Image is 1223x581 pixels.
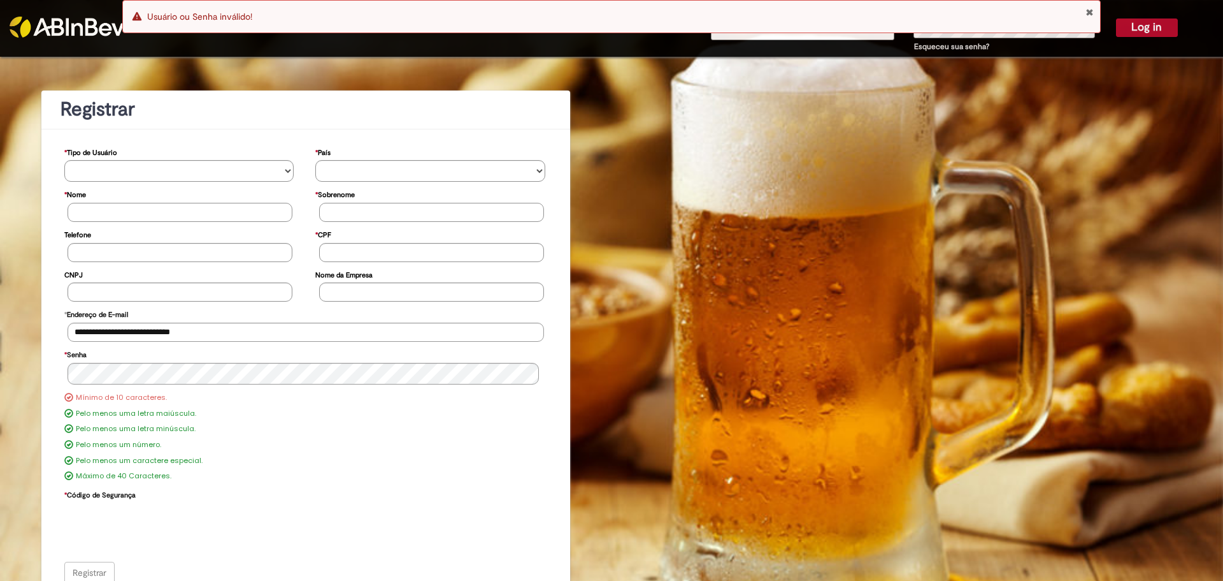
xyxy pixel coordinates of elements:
label: Telefone [64,224,91,243]
label: Pelo menos um caractere especial. [76,456,203,466]
label: CNPJ [64,265,83,283]
label: CPF [315,224,331,243]
h1: Registrar [61,99,551,120]
label: Pelo menos uma letra maiúscula. [76,409,196,419]
iframe: reCAPTCHA [68,503,261,553]
label: Tipo de Usuário [64,142,117,161]
label: País [315,142,331,161]
label: Pelo menos uma letra minúscula. [76,424,196,434]
label: Código de Segurança [64,485,136,503]
label: Pelo menos um número. [76,440,161,450]
a: Esqueceu sua senha? [914,41,989,52]
span: Usuário ou Senha inválido! [147,11,252,22]
label: Sobrenome [315,184,355,203]
label: Nome da Empresa [315,265,373,283]
img: ABInbev-white.png [10,17,124,38]
label: Endereço de E-mail [64,304,128,323]
label: Senha [64,344,87,363]
label: Nome [64,184,86,203]
label: Mínimo de 10 caracteres. [76,393,167,403]
button: Close Notification [1085,7,1094,17]
label: Máximo de 40 Caracteres. [76,471,171,482]
button: Log in [1116,18,1178,36]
